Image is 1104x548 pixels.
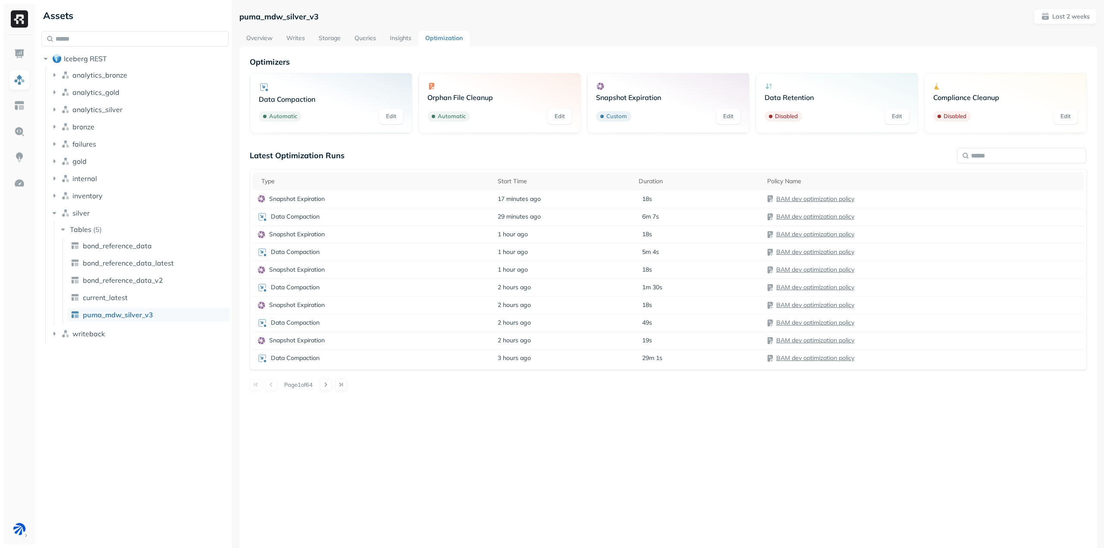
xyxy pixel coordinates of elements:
a: current_latest [67,291,230,304]
button: failures [50,137,229,151]
div: Type [261,177,489,185]
span: puma_mdw_silver_v3 [83,310,153,319]
p: Snapshot Expiration [269,336,325,344]
span: analytics_silver [72,105,122,114]
img: Query Explorer [14,126,25,137]
button: analytics_bronze [50,68,229,82]
a: BAM dev optimization policy [776,195,854,203]
span: Tables [70,225,91,234]
a: BAM dev optimization policy [776,336,854,344]
p: 1m 30s [642,283,662,291]
p: puma_mdw_silver_v3 [239,12,319,22]
button: writeback [50,327,229,341]
span: 17 minutes ago [498,195,541,203]
span: 29 minutes ago [498,213,541,221]
span: gold [72,157,87,166]
a: Edit [716,109,740,124]
img: table [71,259,79,267]
span: 2 hours ago [498,301,531,309]
button: gold [50,154,229,168]
a: BAM dev optimization policy [776,354,854,362]
a: BAM dev optimization policy [776,248,854,256]
p: Snapshot Expiration [596,93,740,102]
span: 1 hour ago [498,230,528,238]
img: table [71,293,79,302]
p: Optimizers [250,57,1087,67]
span: bond_reference_data_v2 [83,276,163,285]
img: namespace [61,174,70,183]
button: Tables(5) [59,222,229,236]
p: 5m 4s [642,248,659,256]
p: Snapshot Expiration [269,195,325,203]
div: Assets [41,9,229,22]
span: 3 hours ago [498,354,531,362]
a: BAM dev optimization policy [776,283,854,291]
span: analytics_bronze [72,71,127,79]
span: internal [72,174,97,183]
p: Data Compaction [271,354,320,362]
p: 6m 7s [642,213,659,221]
button: Iceberg REST [41,52,229,66]
span: bond_reference_data_latest [83,259,174,267]
p: Disabled [775,112,798,121]
p: 18s [642,301,652,309]
span: 2 hours ago [498,319,531,327]
a: Edit [548,109,572,124]
p: Compliance Cleanup [933,93,1078,102]
a: BAM dev optimization policy [776,266,854,273]
img: namespace [61,105,70,114]
a: BAM dev optimization policy [776,230,854,238]
span: Iceberg REST [64,54,107,63]
p: Data Retention [765,93,909,102]
img: namespace [61,140,70,148]
img: Optimization [14,178,25,189]
img: namespace [61,191,70,200]
img: Dashboard [14,48,25,59]
span: 2 hours ago [498,336,531,344]
p: Last 2 weeks [1052,13,1090,21]
span: current_latest [83,293,128,302]
p: 49s [642,319,652,327]
p: ( 5 ) [93,225,102,234]
img: Assets [14,74,25,85]
a: bond_reference_data [67,239,230,253]
a: Queries [348,31,383,47]
a: Insights [383,31,418,47]
img: namespace [61,209,70,217]
img: Asset Explorer [14,100,25,111]
p: Data Compaction [259,95,403,103]
img: table [71,310,79,319]
span: writeback [72,329,105,338]
button: Last 2 weeks [1034,9,1097,24]
img: root [53,54,61,63]
p: Data Compaction [271,248,320,256]
p: 19s [642,336,652,344]
a: BAM dev optimization policy [776,319,854,326]
p: Disabled [944,112,966,121]
p: Custom [606,112,627,121]
p: Orphan File Cleanup [427,93,572,102]
span: inventory [72,191,103,200]
a: Storage [312,31,348,47]
img: table [71,276,79,285]
button: analytics_silver [50,103,229,116]
button: analytics_gold [50,85,229,99]
span: bronze [72,122,94,131]
img: namespace [61,329,70,338]
span: failures [72,140,96,148]
div: Start Time [498,177,630,185]
p: Automatic [269,112,297,121]
a: Overview [239,31,279,47]
p: Snapshot Expiration [269,301,325,309]
a: BAM dev optimization policy [776,213,854,220]
span: bond_reference_data [83,241,152,250]
p: Snapshot Expiration [269,266,325,274]
div: Policy Name [767,177,1079,185]
button: inventory [50,189,229,203]
p: Page 1 of 64 [284,381,313,388]
p: Snapshot Expiration [269,230,325,238]
span: 1 hour ago [498,248,528,256]
span: 2 hours ago [498,283,531,291]
img: Insights [14,152,25,163]
p: Latest Optimization Runs [250,150,345,160]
